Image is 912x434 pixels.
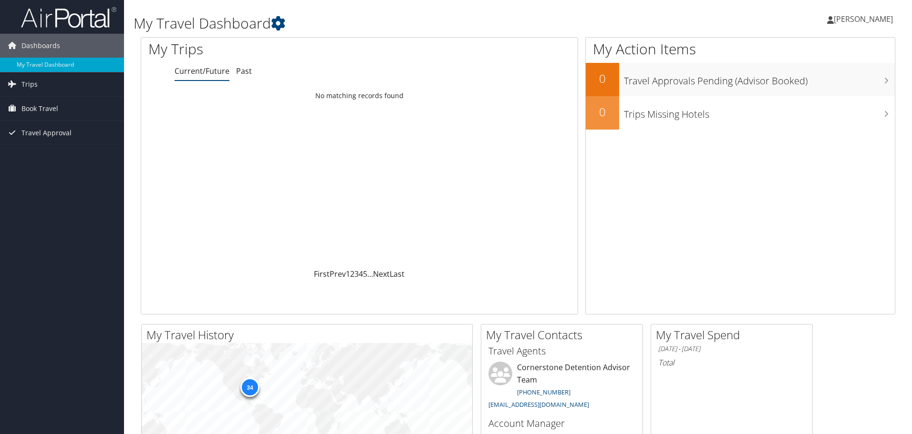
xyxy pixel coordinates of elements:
h6: [DATE] - [DATE] [658,344,805,353]
h3: Travel Agents [488,344,635,358]
span: … [367,269,373,279]
a: Current/Future [175,66,229,76]
h1: My Action Items [586,39,895,59]
td: No matching records found [141,87,578,104]
span: Dashboards [21,34,60,58]
h3: Travel Approvals Pending (Advisor Booked) [624,70,895,88]
h1: My Trips [148,39,389,59]
h2: My Travel History [146,327,472,343]
a: [EMAIL_ADDRESS][DOMAIN_NAME] [488,400,589,409]
div: 34 [240,378,259,397]
a: Last [390,269,404,279]
span: Travel Approval [21,121,72,145]
h2: 0 [586,71,619,87]
h1: My Travel Dashboard [134,13,646,33]
span: Book Travel [21,97,58,121]
a: First [314,269,330,279]
h2: 0 [586,104,619,120]
img: airportal-logo.png [21,6,116,29]
a: Prev [330,269,346,279]
span: [PERSON_NAME] [834,14,893,24]
h3: Account Manager [488,417,635,430]
a: 4 [359,269,363,279]
h2: My Travel Spend [656,327,812,343]
li: Cornerstone Detention Advisor Team [484,362,640,413]
span: Trips [21,72,38,96]
a: 5 [363,269,367,279]
a: Past [236,66,252,76]
a: 0Travel Approvals Pending (Advisor Booked) [586,63,895,96]
h2: My Travel Contacts [486,327,643,343]
h3: Trips Missing Hotels [624,103,895,121]
a: 0Trips Missing Hotels [586,96,895,130]
a: [PERSON_NAME] [827,5,902,33]
a: [PHONE_NUMBER] [517,388,570,396]
h6: Total [658,357,805,368]
a: 3 [354,269,359,279]
a: 2 [350,269,354,279]
a: 1 [346,269,350,279]
a: Next [373,269,390,279]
